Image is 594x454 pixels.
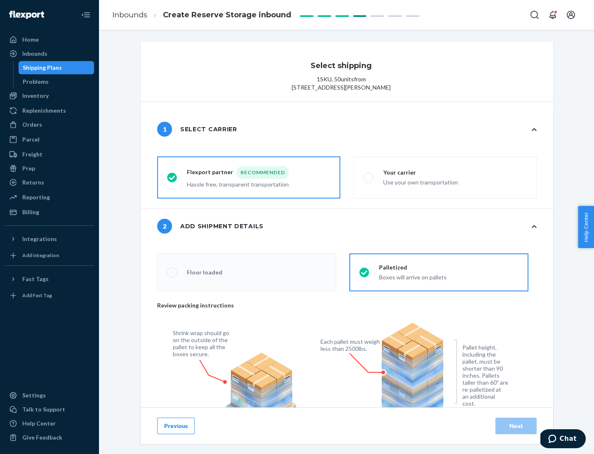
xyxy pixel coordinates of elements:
div: Inventory [22,92,49,100]
a: Shipping Plans [19,61,94,74]
div: Give Feedback [22,433,62,442]
div: Orders [22,121,42,129]
figcaption: Shrink wrap should go on the outside of the pallet to keep all the boxes secure. [173,329,234,357]
div: Add Integration [22,252,59,259]
p: Review packing instructions [157,301,528,310]
div: Your carrier [383,168,458,177]
div: Inbounds [22,50,47,58]
button: Give Feedback [5,431,94,444]
div: Use your own transportation [383,177,458,187]
div: Hassle free, transparent transportation [187,179,289,189]
a: Add Integration [5,249,94,262]
a: Replenishments [5,104,94,117]
div: Flexport partner [187,166,289,179]
div: Boxes will arrive on pallets [379,272,447,281]
span: 1 [157,122,172,137]
button: Talk to Support [5,403,94,416]
a: Prep [5,162,94,175]
div: Problems [23,78,49,86]
figcaption: Pallet height, including the pallet, must be shorter than 90 inches. Pallets taller than 60" are ... [462,344,508,407]
a: Help Center [5,417,94,430]
a: Problems [19,75,94,88]
div: Home [22,35,39,44]
button: Fast Tags [5,272,94,286]
a: Returns [5,176,94,189]
button: Open account menu [563,7,579,23]
span: [STREET_ADDRESS][PERSON_NAME] [292,83,391,92]
p: 1 SKU , 50 units from [317,75,366,83]
div: Prep [22,164,35,173]
div: Fast Tags [22,275,49,283]
a: Reporting [5,191,94,204]
button: Close Navigation [78,7,94,23]
button: Previous [157,418,195,434]
div: Talk to Support [22,405,65,414]
button: Help Center [578,206,594,248]
div: Palletized [379,263,447,272]
figcaption: Each pallet must weigh less than 2500lbs. [321,338,382,352]
img: Flexport logo [9,11,44,19]
div: Freight [22,150,42,158]
div: Select carrier [157,122,237,137]
a: Inbounds [5,47,94,60]
a: Inventory [5,89,94,102]
a: Add Fast Tag [5,289,94,302]
a: Orders [5,118,94,131]
div: Settings [22,391,46,400]
a: Settings [5,389,94,402]
button: Integrations [5,232,94,246]
div: Returns [22,178,44,187]
a: Inbounds [112,10,147,19]
div: Integrations [22,235,57,243]
div: Add Fast Tag [22,292,52,299]
div: Next [502,422,530,430]
div: Billing [22,208,39,216]
a: Freight [5,148,94,161]
span: 2 [157,219,172,234]
button: Next [495,418,537,434]
div: Reporting [22,193,50,201]
div: Recommended [237,166,289,179]
div: Add shipment details [157,219,264,234]
iframe: Opens a widget where you can chat to one of our agents [540,429,586,450]
button: Select shipping1SKU, 50unitsfrom[STREET_ADDRESS][PERSON_NAME] [141,42,553,102]
ol: breadcrumbs [106,3,298,27]
a: Parcel [5,133,94,146]
button: Open Search Box [526,7,543,23]
div: Shipping Plans [23,64,62,72]
h3: Select shipping [311,60,372,71]
a: Billing [5,206,94,219]
div: Parcel [22,135,40,144]
a: Home [5,33,94,46]
div: Replenishments [22,106,66,115]
div: Help Center [22,419,56,428]
div: Floor loaded [187,268,222,277]
button: Open notifications [544,7,561,23]
span: Create Reserve Storage inbound [163,10,291,19]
